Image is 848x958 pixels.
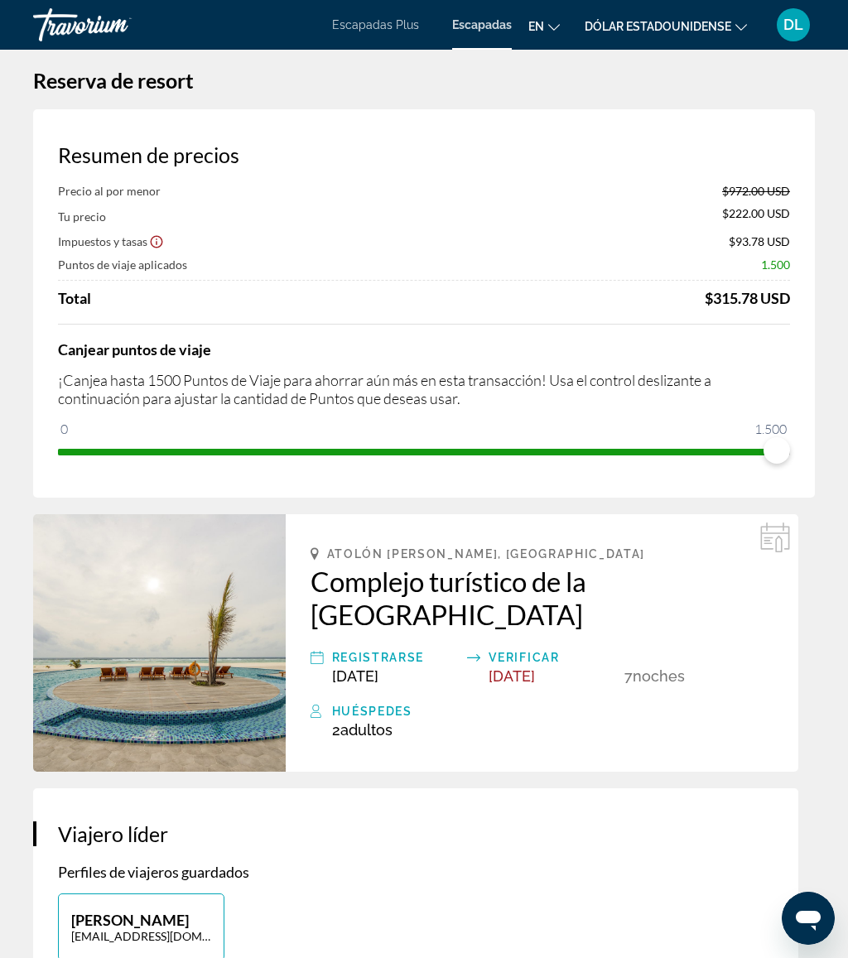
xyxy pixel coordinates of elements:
[33,514,286,772] img: Complejo turístico de la isla Hondaafushi
[489,667,535,685] font: [DATE]
[58,289,91,307] font: Total
[332,18,419,31] a: Escapadas Plus
[332,721,340,739] font: 2
[705,289,790,307] font: $315.78 USD
[722,184,790,198] font: $972.00 USD
[452,18,512,31] a: Escapadas
[71,929,266,943] font: [EMAIL_ADDRESS][DOMAIN_NAME]
[489,651,559,664] font: Verificar
[58,371,711,407] font: ¡Canjea hasta 1500 Puntos de Viaje para ahorrar aún más en esta transacción! Usa el control desli...
[33,3,199,46] a: Travorium
[58,863,249,881] font: Perfiles de viajeros guardados
[149,233,164,248] button: Mostrar descargo de responsabilidad de impuestos y tarifas
[528,20,544,33] font: en
[585,20,731,33] font: Dólar estadounidense
[772,7,815,42] button: Menú de usuario
[528,14,560,38] button: Cambiar idioma
[332,651,424,664] font: Registrarse
[782,892,835,945] iframe: Botón para iniciar la ventana de mensajería
[311,565,586,631] font: Complejo turístico de la [GEOGRAPHIC_DATA]
[58,184,161,198] font: Precio al por menor
[332,705,412,718] font: Huéspedes
[58,234,147,248] font: Impuestos y tasas
[58,209,106,224] font: Tu precio
[58,233,164,249] button: Mostrar desglose de impuestos y tasas
[60,421,68,437] font: 0
[340,721,393,739] font: adultos
[71,911,189,929] font: [PERSON_NAME]
[58,258,187,272] font: Puntos de viaje aplicados
[761,258,790,272] font: 1.500
[33,68,194,93] font: Reserva de resort
[764,437,790,464] span: control deslizante ngx
[58,821,168,846] font: Viajero líder
[58,142,239,167] font: Resumen de precios
[729,234,790,248] font: $93.78 USD
[585,14,747,38] button: Cambiar moneda
[311,565,773,631] a: Complejo turístico de la [GEOGRAPHIC_DATA]
[722,206,790,220] font: $222.00 USD
[58,340,211,359] font: Canjear puntos de viaje
[754,421,787,437] font: 1.500
[327,547,646,561] font: Atolón [PERSON_NAME], [GEOGRAPHIC_DATA]
[58,449,790,452] ngx-slider: control deslizante ngx
[633,667,685,685] font: noches
[332,667,378,685] font: [DATE]
[624,667,633,685] font: 7
[783,16,803,33] font: DL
